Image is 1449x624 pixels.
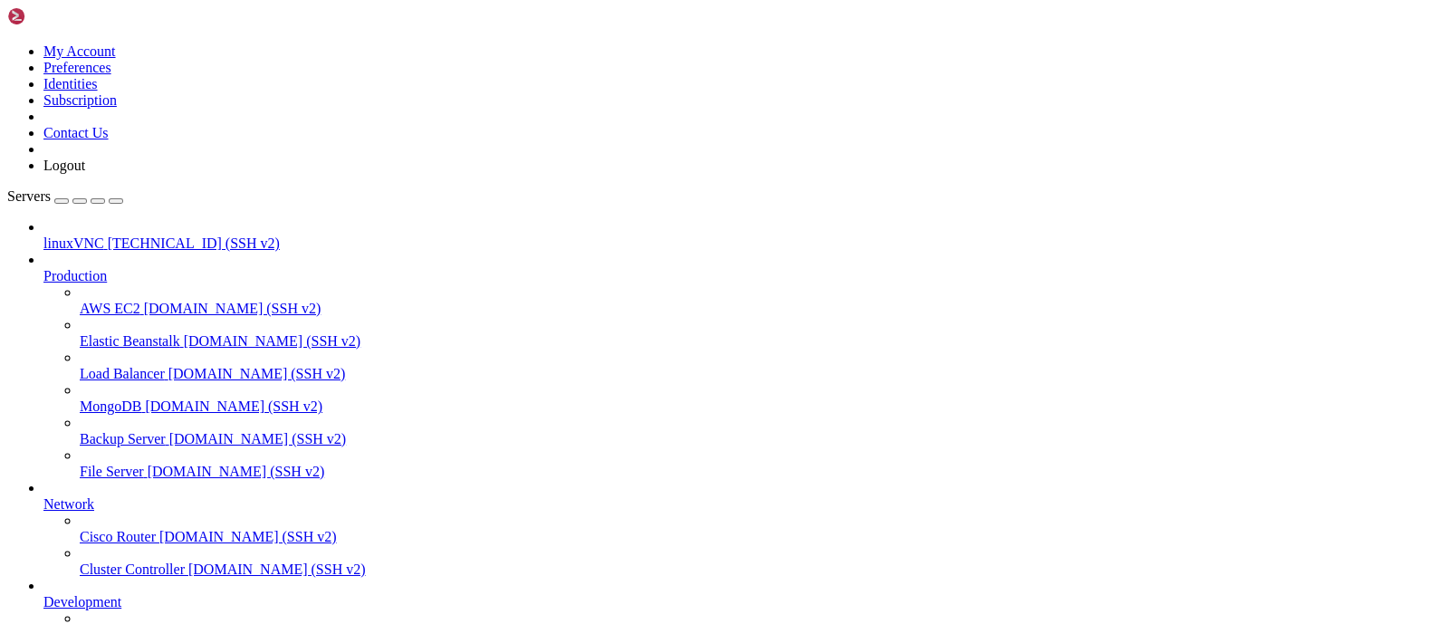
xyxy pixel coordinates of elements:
[80,415,1442,447] li: Backup Server [DOMAIN_NAME] (SSH v2)
[80,284,1442,317] li: AWS EC2 [DOMAIN_NAME] (SSH v2)
[80,431,166,446] span: Backup Server
[148,464,325,479] span: [DOMAIN_NAME] (SSH v2)
[80,398,1442,415] a: MongoDB [DOMAIN_NAME] (SSH v2)
[168,366,346,381] span: [DOMAIN_NAME] (SSH v2)
[43,594,121,610] span: Development
[169,431,347,446] span: [DOMAIN_NAME] (SSH v2)
[43,158,85,173] a: Logout
[80,545,1442,578] li: Cluster Controller [DOMAIN_NAME] (SSH v2)
[43,268,1442,284] a: Production
[145,398,322,414] span: [DOMAIN_NAME] (SSH v2)
[80,382,1442,415] li: MongoDB [DOMAIN_NAME] (SSH v2)
[80,529,1442,545] a: Cisco Router [DOMAIN_NAME] (SSH v2)
[43,496,94,512] span: Network
[80,464,1442,480] a: File Server [DOMAIN_NAME] (SSH v2)
[80,464,144,479] span: File Server
[43,594,1442,610] a: Development
[43,92,117,108] a: Subscription
[144,301,321,316] span: [DOMAIN_NAME] (SSH v2)
[43,268,107,283] span: Production
[184,333,361,349] span: [DOMAIN_NAME] (SSH v2)
[188,562,366,577] span: [DOMAIN_NAME] (SSH v2)
[43,480,1442,578] li: Network
[43,219,1442,252] li: linuxVNC [TECHNICAL_ID] (SSH v2)
[159,529,337,544] span: [DOMAIN_NAME] (SSH v2)
[80,529,156,544] span: Cisco Router
[80,398,141,414] span: MongoDB
[43,235,104,251] span: linuxVNC
[80,317,1442,350] li: Elastic Beanstalk [DOMAIN_NAME] (SSH v2)
[80,301,140,316] span: AWS EC2
[80,562,185,577] span: Cluster Controller
[80,562,1442,578] a: Cluster Controller [DOMAIN_NAME] (SSH v2)
[80,333,1442,350] a: Elastic Beanstalk [DOMAIN_NAME] (SSH v2)
[80,431,1442,447] a: Backup Server [DOMAIN_NAME] (SSH v2)
[80,333,180,349] span: Elastic Beanstalk
[43,235,1442,252] a: linuxVNC [TECHNICAL_ID] (SSH v2)
[80,366,1442,382] a: Load Balancer [DOMAIN_NAME] (SSH v2)
[80,301,1442,317] a: AWS EC2 [DOMAIN_NAME] (SSH v2)
[7,188,123,204] a: Servers
[43,125,109,140] a: Contact Us
[43,60,111,75] a: Preferences
[80,447,1442,480] li: File Server [DOMAIN_NAME] (SSH v2)
[43,43,116,59] a: My Account
[80,350,1442,382] li: Load Balancer [DOMAIN_NAME] (SSH v2)
[43,252,1442,480] li: Production
[43,76,98,91] a: Identities
[43,496,1442,513] a: Network
[80,366,165,381] span: Load Balancer
[7,188,51,204] span: Servers
[108,235,280,251] span: [TECHNICAL_ID] (SSH v2)
[80,513,1442,545] li: Cisco Router [DOMAIN_NAME] (SSH v2)
[7,7,111,25] img: Shellngn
